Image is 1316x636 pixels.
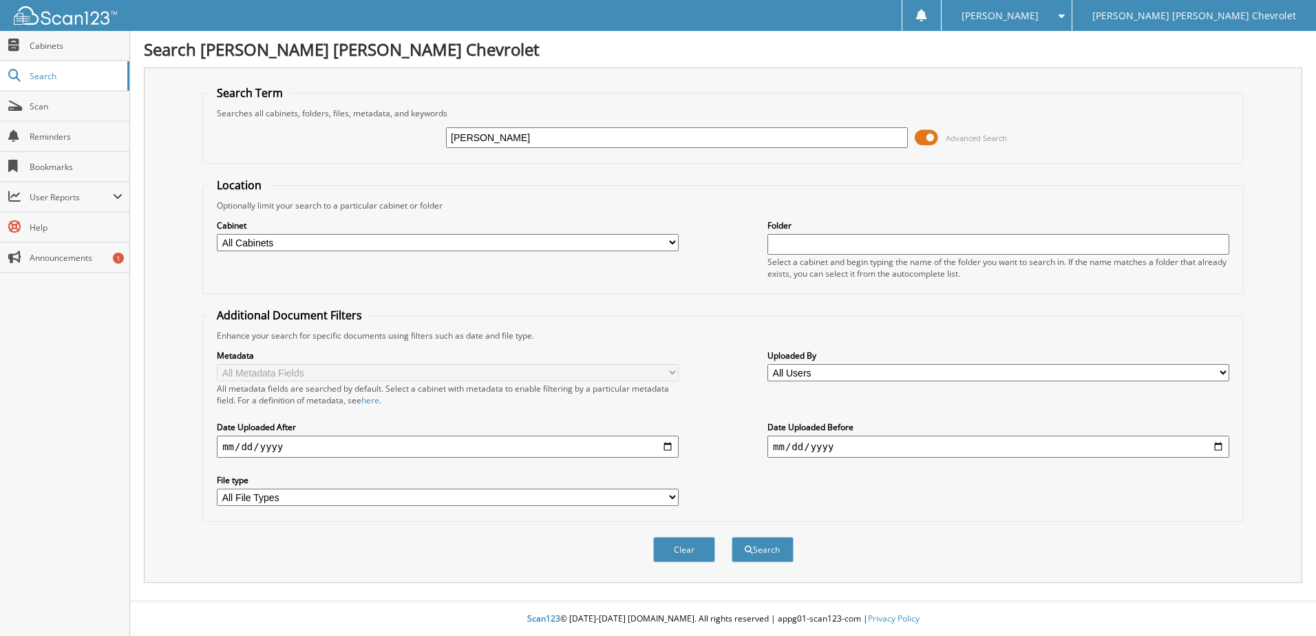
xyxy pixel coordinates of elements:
[210,107,1236,119] div: Searches all cabinets, folders, files, metadata, and keywords
[30,161,123,173] span: Bookmarks
[210,308,369,323] legend: Additional Document Filters
[217,474,679,486] label: File type
[767,436,1229,458] input: end
[14,6,117,25] img: scan123-logo-white.svg
[30,252,123,264] span: Announcements
[217,421,679,433] label: Date Uploaded After
[217,383,679,406] div: All metadata fields are searched by default. Select a cabinet with metadata to enable filtering b...
[113,253,124,264] div: 1
[30,191,113,203] span: User Reports
[527,613,560,624] span: Scan123
[217,436,679,458] input: start
[1092,12,1296,20] span: [PERSON_NAME] [PERSON_NAME] Chevrolet
[30,222,123,233] span: Help
[30,70,120,82] span: Search
[30,100,123,112] span: Scan
[1247,570,1316,636] iframe: Chat Widget
[868,613,920,624] a: Privacy Policy
[217,220,679,231] label: Cabinet
[144,38,1302,61] h1: Search [PERSON_NAME] [PERSON_NAME] Chevrolet
[732,537,794,562] button: Search
[210,178,268,193] legend: Location
[361,394,379,406] a: here
[210,85,290,100] legend: Search Term
[217,350,679,361] label: Metadata
[767,421,1229,433] label: Date Uploaded Before
[130,602,1316,636] div: © [DATE]-[DATE] [DOMAIN_NAME]. All rights reserved | appg01-scan123-com |
[767,220,1229,231] label: Folder
[210,330,1236,341] div: Enhance your search for specific documents using filters such as date and file type.
[962,12,1039,20] span: [PERSON_NAME]
[767,256,1229,279] div: Select a cabinet and begin typing the name of the folder you want to search in. If the name match...
[653,537,715,562] button: Clear
[210,200,1236,211] div: Optionally limit your search to a particular cabinet or folder
[767,350,1229,361] label: Uploaded By
[30,40,123,52] span: Cabinets
[30,131,123,142] span: Reminders
[946,133,1007,143] span: Advanced Search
